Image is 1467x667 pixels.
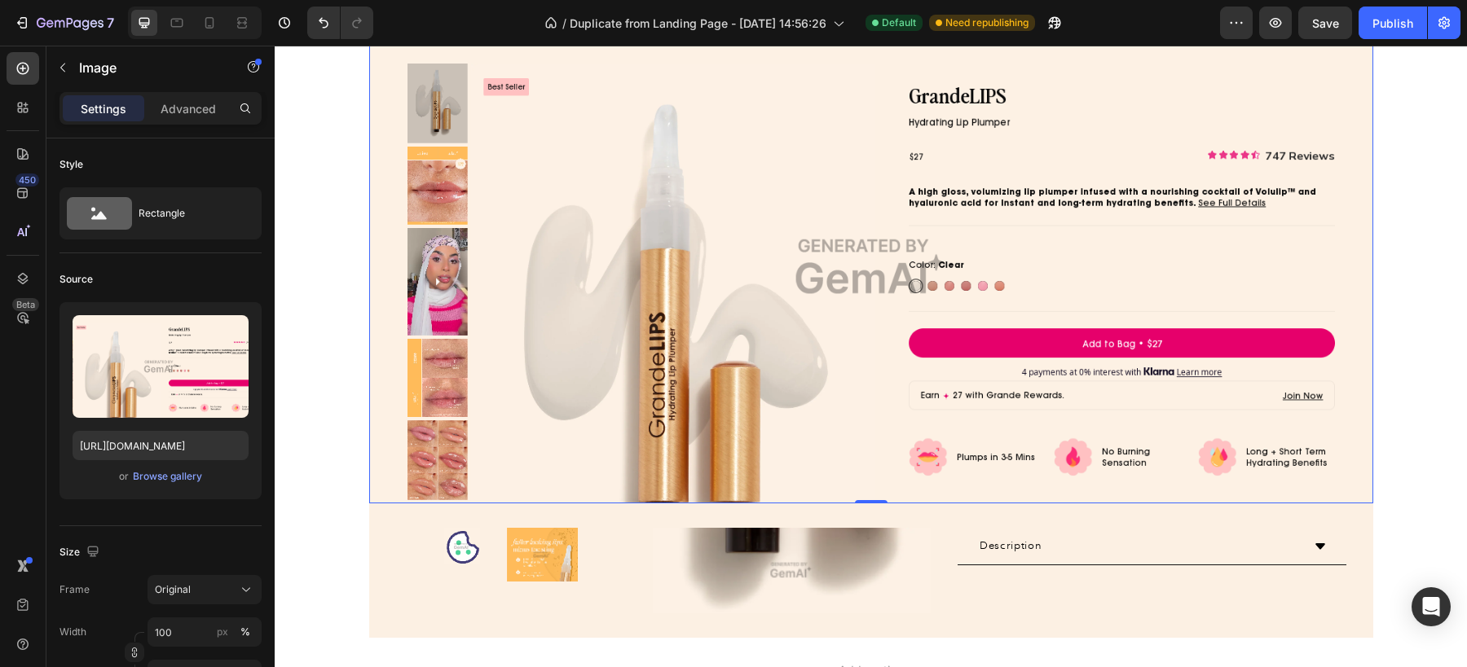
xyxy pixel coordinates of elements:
[570,15,826,32] span: Duplicate from Landing Page - [DATE] 14:56:26
[1312,16,1339,30] span: Save
[12,298,39,311] div: Beta
[59,272,93,287] div: Source
[73,315,249,418] img: preview-image
[275,46,1467,667] iframe: Design area
[133,469,202,484] div: Browse gallery
[1298,7,1352,39] button: Save
[148,617,262,647] input: px%
[107,13,114,33] p: 7
[119,467,129,486] span: or
[703,489,769,512] div: Description
[161,100,216,117] p: Advanced
[170,482,205,518] img: Alt image
[1372,15,1413,32] div: Publish
[73,431,249,460] input: https://example.com/image.jpg
[236,622,255,642] button: px
[81,100,126,117] p: Settings
[562,15,566,32] span: /
[59,582,90,597] label: Frame
[307,7,373,39] div: Undo/Redo
[139,195,238,232] div: Rectangle
[59,157,83,172] div: Style
[945,15,1029,30] span: Need republishing
[79,58,218,77] p: Image
[1359,7,1427,39] button: Publish
[59,625,86,639] label: Width
[15,173,39,186] div: 450
[217,625,228,639] div: px
[1412,587,1451,626] div: Open Intercom Messenger
[557,616,635,633] span: Add section
[7,7,121,39] button: 7
[155,582,191,597] span: Original
[231,482,303,536] img: Alt image
[378,482,657,568] img: Alt image
[132,468,203,485] button: Browse gallery
[213,622,232,642] button: %
[882,15,916,30] span: Default
[240,625,250,639] div: %
[59,542,103,564] div: Size
[148,575,262,604] button: Original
